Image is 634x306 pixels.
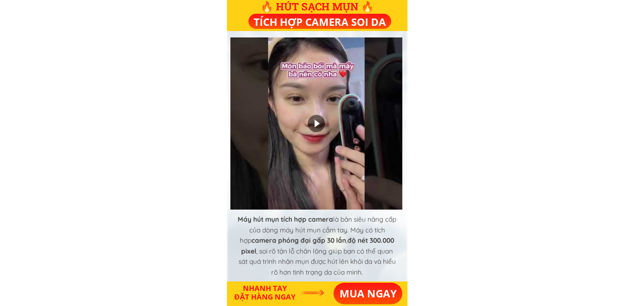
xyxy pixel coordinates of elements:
p: TÍCH HỢP CAMERA SOI DA [248,14,391,30]
span: độ [347,236,356,244]
h3: là bản siêu nâng cấp của dòng máy hút mụn cầm tay. Máy có tích hợp , , soi rõ tận lỗ chân lông gi... [236,214,398,278]
span: Máy hút mụn tích hợp camera [238,215,333,223]
span: nét 300.000 pixel [241,236,394,255]
p: MUA NGAY [334,283,402,304]
h3: NHANH TAY ĐẶT HÀNG NGAY [229,284,300,302]
span: camera phóng đại gấp 30 lần [251,236,346,244]
iframe: YouTube video player [230,37,402,210]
